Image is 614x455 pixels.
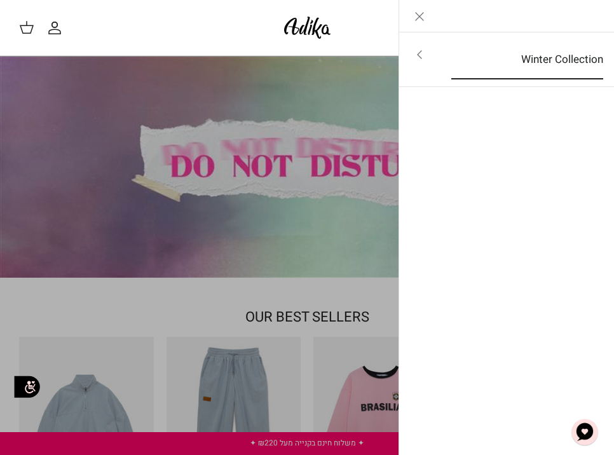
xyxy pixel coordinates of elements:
[280,13,334,43] img: Adika IL
[47,20,67,36] a: החשבון שלי
[10,369,44,404] img: accessibility_icon02.svg
[566,413,604,451] button: צ'אט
